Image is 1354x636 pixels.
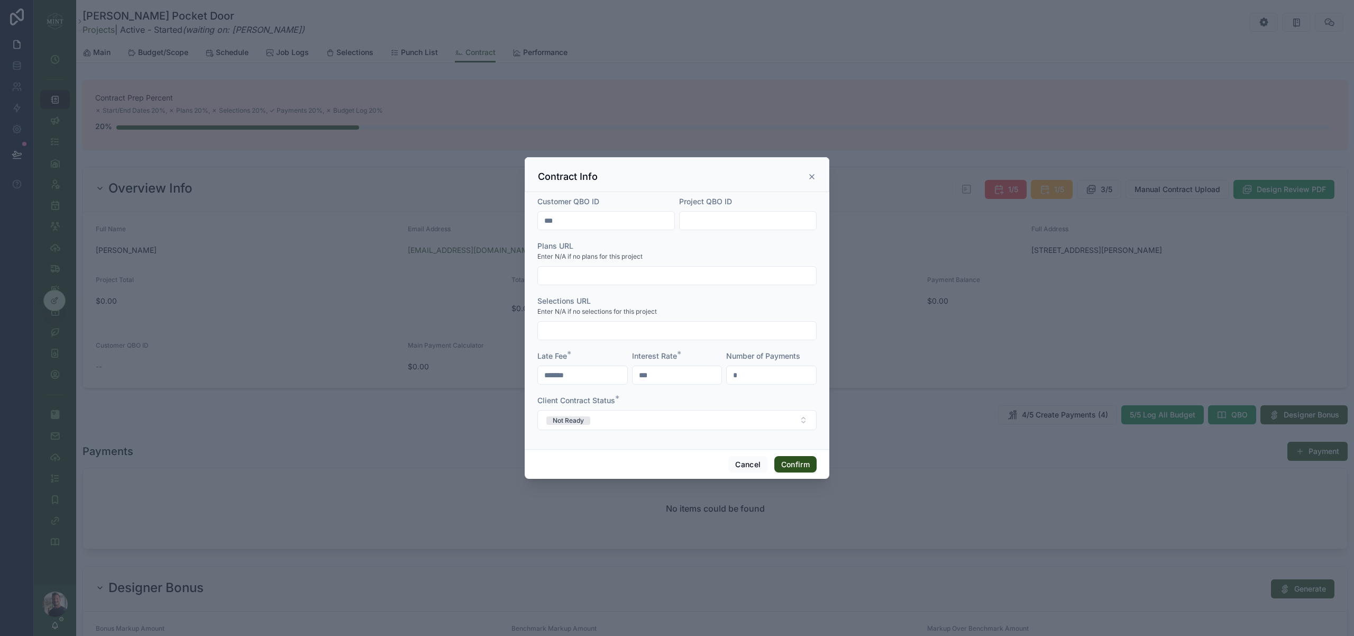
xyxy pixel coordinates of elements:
[537,197,599,206] span: Customer QBO ID
[537,307,657,316] span: Enter N/A if no selections for this project
[537,296,591,305] span: Selections URL
[537,410,817,430] button: Select Button
[537,396,615,405] span: Client Contract Status
[537,252,643,261] span: Enter N/A if no plans for this project
[538,170,598,183] h3: Contract Info
[679,197,732,206] span: Project QBO ID
[553,416,584,425] div: Not Ready
[632,351,677,360] span: Interest Rate
[726,351,800,360] span: Number of Payments
[537,351,567,360] span: Late Fee
[774,456,817,473] button: Confirm
[728,456,767,473] button: Cancel
[537,241,573,250] span: Plans URL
